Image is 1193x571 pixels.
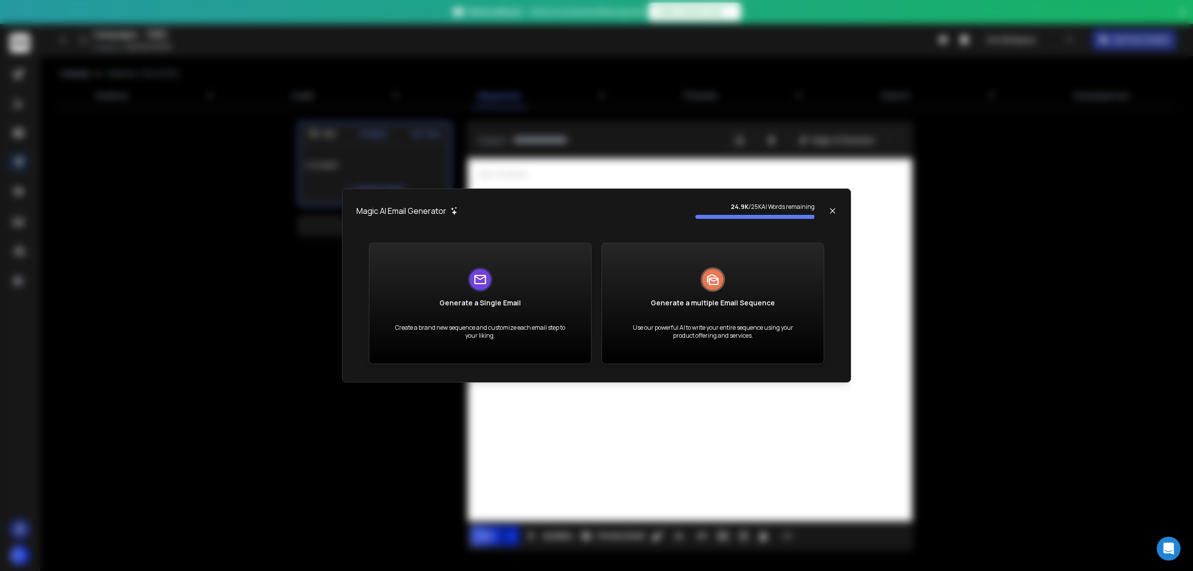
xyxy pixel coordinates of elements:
h1: Generate a Single Email [439,298,521,308]
img: logo [468,267,493,292]
p: Create a brand new sequence and customize each email step to your liking. [393,324,567,340]
h1: Magic AI Email Generator [356,205,446,217]
p: / 25K AI Words remaining [695,203,815,211]
div: Open Intercom Messenger [1157,537,1181,561]
img: logo [700,267,725,292]
h1: Generate a multiple Email Sequence [651,298,775,308]
p: Use our powerful AI to write your entire sequence using your product offering and services. [626,324,800,340]
strong: 24.9K [731,202,749,211]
